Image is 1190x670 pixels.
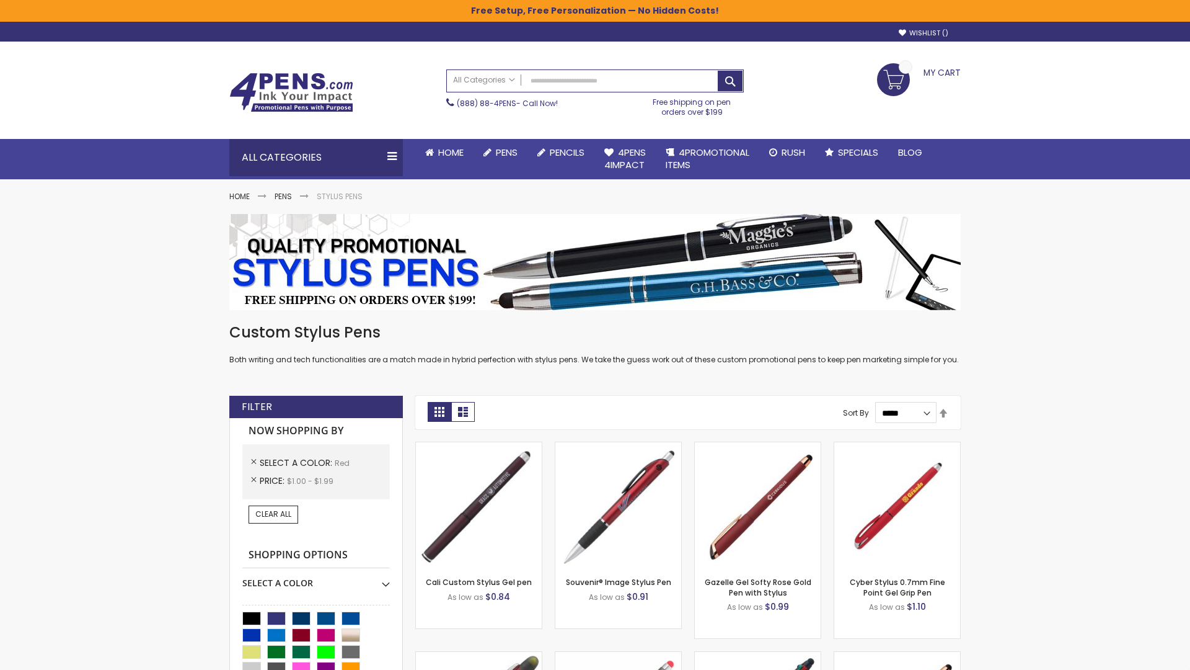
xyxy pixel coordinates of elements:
a: Home [415,139,474,166]
strong: Grid [428,402,451,422]
a: Islander Softy Gel with Stylus - ColorJet Imprint-Red [555,651,681,662]
span: Blog [898,146,922,159]
span: As low as [589,592,625,602]
a: 4PROMOTIONALITEMS [656,139,759,179]
div: Select A Color [242,568,390,589]
strong: Now Shopping by [242,418,390,444]
a: Cali Custom Stylus Gel pen [426,577,532,587]
span: Price [260,475,287,487]
strong: Shopping Options [242,542,390,569]
span: As low as [727,602,763,612]
span: $1.10 [907,601,926,613]
a: Specials [815,139,888,166]
span: Specials [838,146,878,159]
strong: Stylus Pens [317,191,363,202]
a: Pens [474,139,527,166]
a: Gazelle Gel Softy Rose Gold Pen with Stylus [705,577,811,597]
span: Select A Color [260,457,335,469]
span: Red [335,458,350,468]
a: Cyber Stylus 0.7mm Fine Point Gel Grip Pen-Red [834,442,960,452]
span: Home [438,146,464,159]
span: $1.00 - $1.99 [287,476,333,486]
span: - Call Now! [457,98,558,109]
label: Sort By [843,408,869,418]
a: Pens [275,191,292,202]
a: Home [229,191,250,202]
span: All Categories [453,75,515,85]
a: All Categories [447,70,521,91]
span: $0.91 [627,591,648,603]
span: Pencils [550,146,584,159]
img: Cali Custom Stylus Gel pen-Red [416,442,542,568]
a: Clear All [249,506,298,523]
a: Souvenir® Image Stylus Pen-Red [555,442,681,452]
a: (888) 88-4PENS [457,98,516,109]
img: 4Pens Custom Pens and Promotional Products [229,73,353,112]
span: $0.84 [485,591,510,603]
a: Rush [759,139,815,166]
a: 4Pens4impact [594,139,656,179]
div: All Categories [229,139,403,176]
a: Wishlist [899,29,948,38]
img: Gazelle Gel Softy Rose Gold Pen with Stylus-Red [695,442,821,568]
span: As low as [869,602,905,612]
a: Souvenir® Jalan Highlighter Stylus Pen Combo-Red [416,651,542,662]
span: 4PROMOTIONAL ITEMS [666,146,749,171]
a: Pencils [527,139,594,166]
span: Clear All [255,509,291,519]
img: Cyber Stylus 0.7mm Fine Point Gel Grip Pen-Red [834,442,960,568]
a: Gazelle Gel Softy Rose Gold Pen with Stylus-Red [695,442,821,452]
span: Pens [496,146,518,159]
span: $0.99 [765,601,789,613]
a: Cali Custom Stylus Gel pen-Red [416,442,542,452]
span: Rush [782,146,805,159]
a: Blog [888,139,932,166]
div: Free shipping on pen orders over $199 [640,92,744,117]
a: Souvenir® Image Stylus Pen [566,577,671,587]
span: As low as [447,592,483,602]
div: Both writing and tech functionalities are a match made in hybrid perfection with stylus pens. We ... [229,323,961,365]
a: Gazelle Gel Softy Rose Gold Pen with Stylus - ColorJet-Red [834,651,960,662]
img: Souvenir® Image Stylus Pen-Red [555,442,681,568]
img: Stylus Pens [229,214,961,310]
a: Cyber Stylus 0.7mm Fine Point Gel Grip Pen [850,577,945,597]
strong: Filter [242,400,272,414]
h1: Custom Stylus Pens [229,323,961,342]
span: 4Pens 4impact [604,146,646,171]
a: Orbitor 4 Color Assorted Ink Metallic Stylus Pens-Red [695,651,821,662]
